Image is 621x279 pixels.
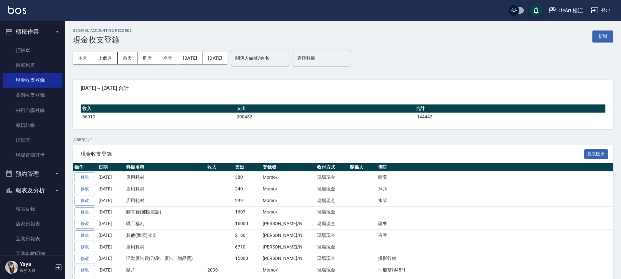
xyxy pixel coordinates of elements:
td: 299 [233,195,261,206]
a: 修改 [74,230,95,240]
td: 15000 [233,218,261,230]
p: 共 58 筆, 1 / 1 [73,137,613,143]
td: 6710 [233,241,261,253]
td: [DATE] [97,195,125,206]
td: 15000 [233,253,261,264]
td: [DATE] [97,218,125,230]
td: 現場現金 [315,253,348,264]
a: 現金收支登錄 [3,73,62,88]
th: 收付方式 [315,163,348,172]
td: [DATE] [97,264,125,276]
td: 380 [233,172,261,183]
a: 報表目錄 [3,201,62,216]
td: [DATE] [97,172,125,183]
td: 240 [233,183,261,195]
td: 2000 [206,264,233,276]
a: 打帳單 [3,43,62,58]
a: 修改 [74,219,95,229]
th: 支出 [233,163,261,172]
a: 帳單列表 [3,58,62,73]
th: 合計 [414,104,605,113]
td: Momo/ [261,172,315,183]
td: [DATE] [97,253,125,264]
td: 56010 [81,113,235,121]
td: 現場現金 [315,183,348,195]
td: 店用耗材 [125,172,206,183]
th: 備註 [377,163,613,172]
td: [DATE] [97,206,125,218]
td: 現場現金 [315,264,348,276]
button: 前天 [118,52,138,64]
td: 夯客 [377,230,613,241]
a: 修改 [74,242,95,252]
td: [PERSON_NAME]/N [261,241,315,253]
td: 拜拜 [377,183,613,195]
a: 修改 [74,184,95,194]
button: 本月 [73,52,93,64]
td: 攝影行銷 [377,253,613,264]
th: 日期 [97,163,125,172]
h5: Yaya [20,261,53,268]
a: 材料自購登錄 [3,103,62,118]
button: [DATE] [178,52,203,64]
img: Logo [8,6,26,14]
a: 修改 [74,196,95,206]
button: save [530,4,543,17]
button: 報表及分析 [3,182,62,199]
button: 報表匯出 [584,149,608,159]
td: [PERSON_NAME]/N [261,253,315,264]
a: 每日結帳 [3,118,62,133]
a: 報表匯出 [584,151,608,157]
td: -144442 [414,113,605,121]
td: 職工福利 [125,218,206,230]
h3: 現金收支登錄 [73,35,132,44]
a: 現場電腦打卡 [3,148,62,163]
td: 晴美 [377,172,613,183]
button: 櫃檯作業 [3,23,62,40]
td: [PERSON_NAME]/N [261,230,315,241]
th: 收入 [81,104,235,113]
td: 郵電費(郵匯電話) [125,206,206,218]
td: Momo/ [261,195,315,206]
th: 支出 [235,104,414,113]
a: 排班表 [3,133,62,148]
button: LifeArt 松江 [546,4,586,17]
th: 登錄者 [261,163,315,172]
td: 聚餐 [377,218,613,230]
a: 互助點數明細 [3,246,62,261]
a: 互助日報表 [3,231,62,246]
button: 上個月 [93,52,118,64]
td: [DATE] [97,241,125,253]
th: 收入 [206,163,233,172]
td: 現場現金 [315,218,348,230]
td: 現場現金 [315,206,348,218]
td: 店用耗材 [125,195,206,206]
td: 店用耗材 [125,241,206,253]
td: 一般雙棍45*1 [377,264,613,276]
th: 操作 [73,163,97,172]
td: 1607 [233,206,261,218]
button: 昨天 [138,52,158,64]
td: 現場現金 [315,241,348,253]
div: LifeArt 松江 [556,6,583,15]
button: 新增 [592,30,613,42]
span: [DATE] ~ [DATE] 合計 [81,85,605,91]
td: 其他(雜項)收支 [125,230,206,241]
a: 修改 [74,172,95,182]
a: 修改 [74,207,95,217]
td: 店用耗材 [125,183,206,195]
a: 修改 [74,265,95,275]
td: Momo/ [261,206,315,218]
td: 200452 [235,113,414,121]
h2: GENERAL ACCOUNTING RECORDS [73,29,132,33]
td: [DATE] [97,183,125,195]
th: 關係人 [348,163,377,172]
td: Momo/ [261,183,315,195]
td: 現場現金 [315,230,348,241]
img: Person [5,261,18,274]
td: [DATE] [97,230,125,241]
td: 現場現金 [315,172,348,183]
button: 今天 [158,52,178,64]
td: 2160 [233,230,261,241]
a: 高階收支登錄 [3,88,62,103]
